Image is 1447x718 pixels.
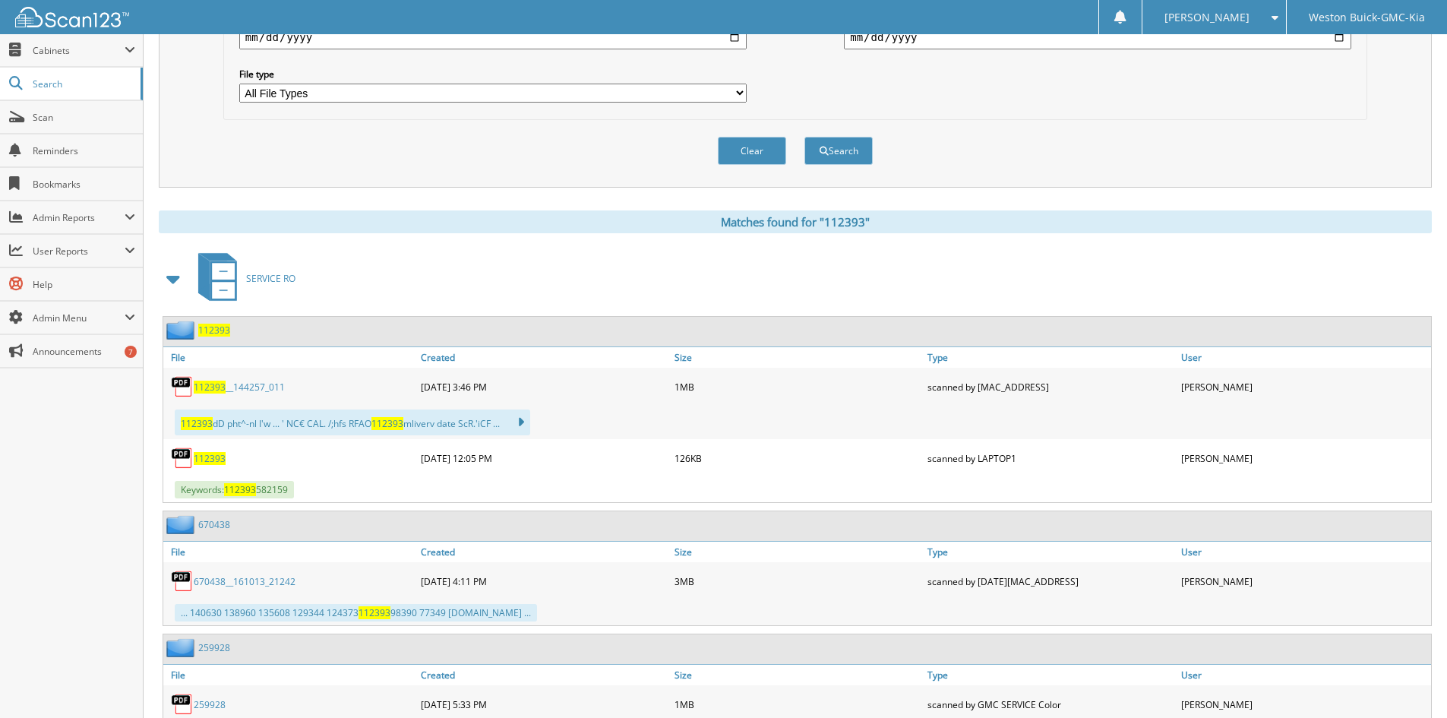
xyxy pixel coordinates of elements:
[417,566,671,596] div: [DATE] 4:11 PM
[171,447,194,470] img: PDF.png
[33,111,135,124] span: Scan
[246,272,295,285] span: SERVICE RO
[671,347,924,368] a: Size
[671,542,924,562] a: Size
[718,137,786,165] button: Clear
[417,372,671,402] div: [DATE] 3:46 PM
[924,443,1177,473] div: scanned by LAPTOP1
[198,518,230,531] a: 670438
[159,210,1432,233] div: Matches found for "112393"
[163,347,417,368] a: File
[33,144,135,157] span: Reminders
[671,372,924,402] div: 1MB
[33,245,125,258] span: User Reports
[417,443,671,473] div: [DATE] 12:05 PM
[194,381,226,394] span: 112393
[175,604,537,622] div: ... 140630 138960 135608 129344 124373 98390 77349 [DOMAIN_NAME] ...
[924,347,1177,368] a: Type
[33,178,135,191] span: Bookmarks
[194,381,285,394] a: 112393__144257_011
[189,248,295,308] a: SERVICE RO
[239,68,747,81] label: File type
[198,324,230,337] a: 112393
[175,410,530,435] div: dD pht^-nl I'w ... ' NC€ CAL. /;hfs RFAO mliverv date ScR.'iCF ...
[924,542,1177,562] a: Type
[1164,13,1250,22] span: [PERSON_NAME]
[1309,13,1425,22] span: Weston Buick-GMC-Kia
[163,665,417,685] a: File
[417,542,671,562] a: Created
[371,417,403,430] span: 112393
[1177,347,1431,368] a: User
[924,665,1177,685] a: Type
[359,606,390,619] span: 112393
[194,452,226,465] a: 112393
[125,346,137,358] div: 7
[1177,542,1431,562] a: User
[166,638,198,657] img: folder2.png
[924,372,1177,402] div: scanned by [MAC_ADDRESS]
[924,566,1177,596] div: scanned by [DATE][MAC_ADDRESS]
[175,481,294,498] span: Keywords: 582159
[166,515,198,534] img: folder2.png
[1177,443,1431,473] div: [PERSON_NAME]
[15,7,129,27] img: scan123-logo-white.svg
[417,665,671,685] a: Created
[33,44,125,57] span: Cabinets
[1371,645,1447,718] iframe: Chat Widget
[671,665,924,685] a: Size
[163,542,417,562] a: File
[671,566,924,596] div: 3MB
[33,77,133,90] span: Search
[171,570,194,593] img: PDF.png
[1177,665,1431,685] a: User
[1177,372,1431,402] div: [PERSON_NAME]
[239,25,747,49] input: start
[33,312,125,324] span: Admin Menu
[171,375,194,398] img: PDF.png
[194,575,295,588] a: 670438__161013_21242
[224,483,256,496] span: 112393
[33,278,135,291] span: Help
[417,347,671,368] a: Created
[166,321,198,340] img: folder2.png
[33,211,125,224] span: Admin Reports
[171,693,194,716] img: PDF.png
[804,137,873,165] button: Search
[844,25,1351,49] input: end
[194,698,226,711] a: 259928
[1177,566,1431,596] div: [PERSON_NAME]
[181,417,213,430] span: 112393
[33,345,135,358] span: Announcements
[198,641,230,654] a: 259928
[671,443,924,473] div: 126KB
